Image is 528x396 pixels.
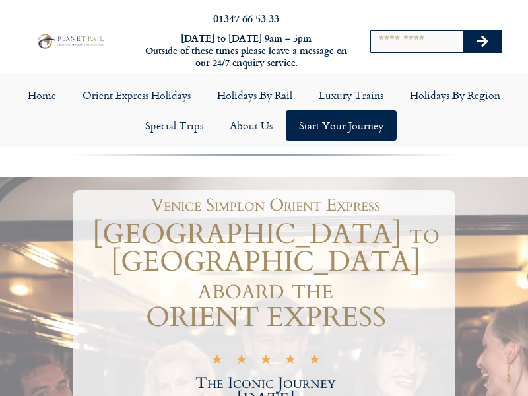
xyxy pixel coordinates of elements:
[144,32,348,69] h6: [DATE] to [DATE] 9am – 5pm Outside of these times please leave a message on our 24/7 enquiry serv...
[211,355,223,368] i: ★
[284,355,296,368] i: ★
[76,220,455,331] h1: [GEOGRAPHIC_DATA] to [GEOGRAPHIC_DATA] aboard the ORIENT EXPRESS
[286,110,397,141] a: Start your Journey
[260,355,272,368] i: ★
[204,80,306,110] a: Holidays by Rail
[211,353,321,368] div: 5/5
[397,80,513,110] a: Holidays by Region
[7,80,521,141] nav: Menu
[35,32,106,49] img: Planet Rail Train Holidays Logo
[309,355,321,368] i: ★
[236,355,247,368] i: ★
[15,80,69,110] a: Home
[132,110,216,141] a: Special Trips
[216,110,286,141] a: About Us
[463,31,502,52] button: Search
[82,197,449,214] h1: Venice Simplon Orient Express
[306,80,397,110] a: Luxury Trains
[213,11,279,26] a: 01347 66 53 33
[69,80,204,110] a: Orient Express Holidays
